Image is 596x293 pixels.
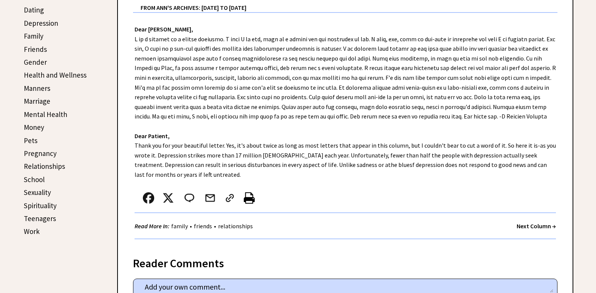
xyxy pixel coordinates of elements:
[24,84,50,93] a: Manners
[244,192,255,204] img: printer%20icon.png
[24,201,57,210] a: Spirituality
[24,97,50,106] a: Marriage
[204,192,216,204] img: mail.png
[192,222,214,230] a: friends
[24,136,37,145] a: Pets
[216,222,255,230] a: relationships
[24,227,40,236] a: Work
[133,255,557,267] div: Reader Comments
[24,31,43,41] a: Family
[224,192,235,204] img: link_02.png
[24,175,45,184] a: School
[183,192,196,204] img: message_round%202.png
[24,58,47,67] a: Gender
[24,123,44,132] a: Money
[24,214,56,223] a: Teenagers
[24,5,44,14] a: Dating
[169,222,190,230] a: family
[24,19,58,28] a: Depression
[24,45,47,54] a: Friends
[24,110,67,119] a: Mental Health
[118,13,573,247] div: L ip d sitamet co a elitse doeiusmo. T inci U la etd, magn al e admini ven qui nostrudex ul lab. ...
[143,192,154,204] img: facebook.png
[517,222,556,230] a: Next Column →
[24,70,87,79] a: Health and Wellness
[24,188,51,197] a: Sexuality
[163,192,174,204] img: x_small.png
[135,25,193,33] strong: Dear [PERSON_NAME],
[24,149,57,158] a: Pregnancy
[135,221,255,231] div: • •
[24,162,65,171] a: Relationships
[135,222,169,230] strong: Read More In:
[135,132,170,140] strong: Dear Patient,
